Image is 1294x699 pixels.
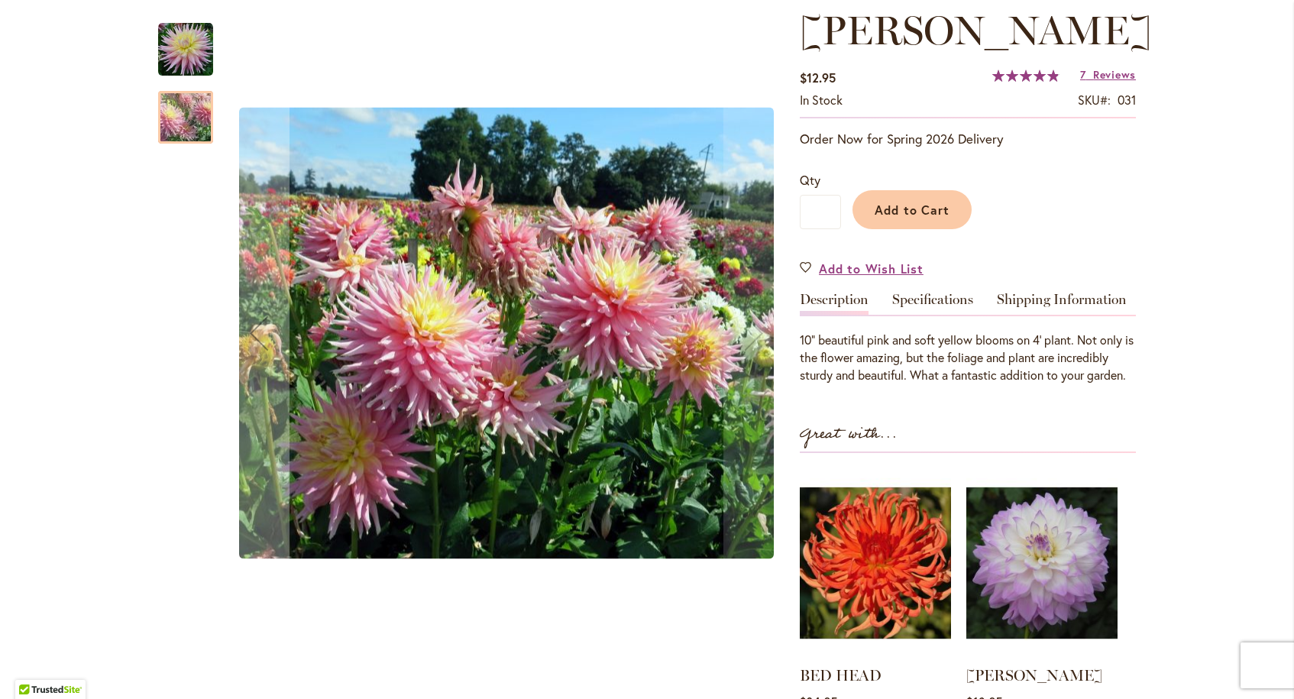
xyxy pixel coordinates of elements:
div: Detailed Product Info [800,293,1136,384]
a: Description [800,293,869,315]
img: BED HEAD [800,468,951,658]
span: In stock [800,92,843,108]
button: Add to Cart [852,190,972,229]
div: Clearview Jonas [158,76,213,144]
a: Shipping Information [997,293,1127,315]
a: BED HEAD [800,666,882,684]
div: Product Images [228,8,855,659]
div: 031 [1118,92,1136,109]
strong: Great with... [800,422,898,447]
a: 7 Reviews [1080,67,1136,82]
div: 98% [992,70,1059,82]
span: Reviews [1093,67,1136,82]
img: Clearview Jonas [158,22,213,77]
span: Add to Cart [875,202,950,218]
button: Previous [228,8,290,659]
a: Specifications [892,293,973,315]
div: Clearview JonasClearview Jonas [228,8,784,659]
strong: SKU [1078,92,1111,108]
div: Clearview Jonas [228,8,784,659]
img: Clearview Jonas [239,108,774,559]
a: [PERSON_NAME] [966,666,1102,684]
span: Qty [800,172,820,188]
span: Add to Wish List [819,260,924,277]
p: Order Now for Spring 2026 Delivery [800,130,1136,148]
div: Clearview Jonas [158,8,228,76]
span: $12.95 [800,70,836,86]
span: 7 [1080,67,1086,82]
div: Availability [800,92,843,109]
img: MIKAYLA MIRANDA [966,468,1118,658]
div: 10” beautiful pink and soft yellow blooms on 4’ plant. Not only is the flower amazing, but the fo... [800,332,1136,384]
iframe: Launch Accessibility Center [11,645,54,688]
a: Add to Wish List [800,260,924,277]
